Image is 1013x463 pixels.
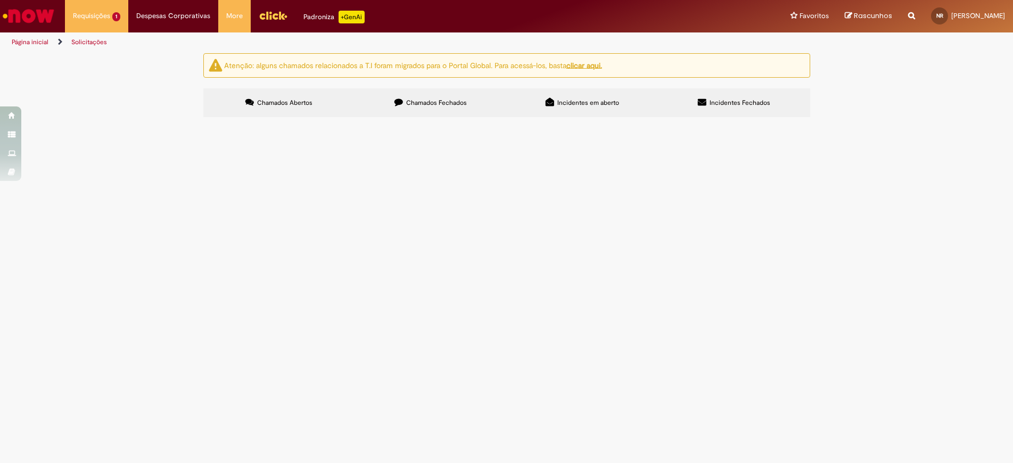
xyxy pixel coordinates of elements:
[8,32,668,52] ul: Trilhas de página
[854,11,892,21] span: Rascunhos
[557,98,619,107] span: Incidentes em aberto
[71,38,107,46] a: Solicitações
[224,60,602,70] ng-bind-html: Atenção: alguns chamados relacionados a T.I foram migrados para o Portal Global. Para acessá-los,...
[259,7,287,23] img: click_logo_yellow_360x200.png
[303,11,365,23] div: Padroniza
[406,98,467,107] span: Chamados Fechados
[339,11,365,23] p: +GenAi
[136,11,210,21] span: Despesas Corporativas
[845,11,892,21] a: Rascunhos
[800,11,829,21] span: Favoritos
[566,60,602,70] a: clicar aqui.
[112,12,120,21] span: 1
[257,98,312,107] span: Chamados Abertos
[710,98,770,107] span: Incidentes Fechados
[936,12,943,19] span: NR
[1,5,56,27] img: ServiceNow
[226,11,243,21] span: More
[73,11,110,21] span: Requisições
[951,11,1005,20] span: [PERSON_NAME]
[12,38,48,46] a: Página inicial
